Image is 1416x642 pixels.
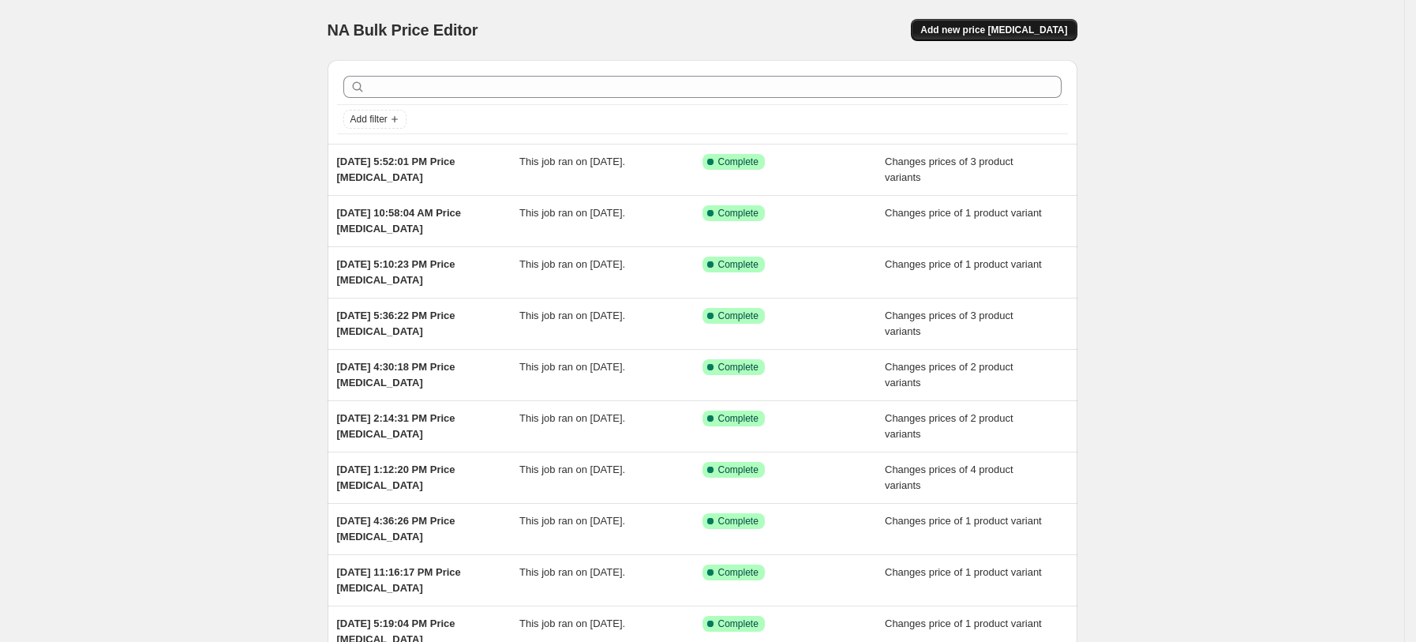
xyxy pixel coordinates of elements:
[337,566,461,594] span: [DATE] 11:16:17 PM Price [MEDICAL_DATA]
[519,618,625,629] span: This job ran on [DATE].
[911,19,1077,41] button: Add new price [MEDICAL_DATA]
[337,310,455,337] span: [DATE] 5:36:22 PM Price [MEDICAL_DATA]
[718,618,759,630] span: Complete
[885,566,1042,578] span: Changes price of 1 product variant
[718,515,759,527] span: Complete
[519,464,625,475] span: This job ran on [DATE].
[885,207,1042,219] span: Changes price of 1 product variant
[885,156,1013,183] span: Changes prices of 3 product variants
[337,515,455,543] span: [DATE] 4:36:26 PM Price [MEDICAL_DATA]
[519,412,625,424] span: This job ran on [DATE].
[337,258,455,286] span: [DATE] 5:10:23 PM Price [MEDICAL_DATA]
[718,412,759,425] span: Complete
[337,156,455,183] span: [DATE] 5:52:01 PM Price [MEDICAL_DATA]
[337,207,462,235] span: [DATE] 10:58:04 AM Price [MEDICAL_DATA]
[350,113,388,126] span: Add filter
[519,310,625,321] span: This job ran on [DATE].
[718,156,759,168] span: Complete
[519,566,625,578] span: This job ran on [DATE].
[885,412,1013,440] span: Changes prices of 2 product variants
[519,156,625,167] span: This job ran on [DATE].
[718,310,759,322] span: Complete
[337,361,455,389] span: [DATE] 4:30:18 PM Price [MEDICAL_DATA]
[519,361,625,373] span: This job ran on [DATE].
[718,361,759,374] span: Complete
[343,110,406,129] button: Add filter
[718,207,759,220] span: Complete
[885,258,1042,270] span: Changes price of 1 product variant
[519,515,625,527] span: This job ran on [DATE].
[519,258,625,270] span: This job ran on [DATE].
[718,464,759,476] span: Complete
[337,412,455,440] span: [DATE] 2:14:31 PM Price [MEDICAL_DATA]
[885,618,1042,629] span: Changes price of 1 product variant
[885,464,1013,491] span: Changes prices of 4 product variants
[328,21,478,39] span: NA Bulk Price Editor
[920,24,1067,36] span: Add new price [MEDICAL_DATA]
[885,515,1042,527] span: Changes price of 1 product variant
[718,258,759,271] span: Complete
[885,310,1013,337] span: Changes prices of 3 product variants
[519,207,625,219] span: This job ran on [DATE].
[337,464,455,491] span: [DATE] 1:12:20 PM Price [MEDICAL_DATA]
[718,566,759,579] span: Complete
[885,361,1013,389] span: Changes prices of 2 product variants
